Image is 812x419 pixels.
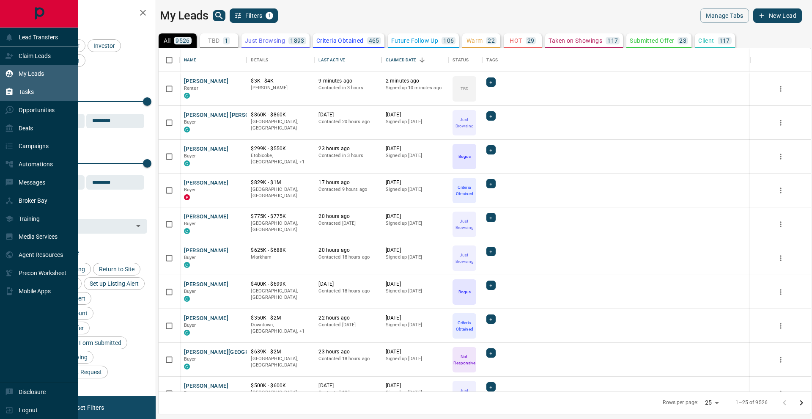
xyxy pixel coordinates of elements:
p: [DATE] [386,314,444,322]
p: Contacted [DATE] [318,322,377,328]
p: Bogus [458,289,471,295]
button: more [774,83,787,95]
p: 1893 [290,38,304,44]
p: Markham [251,254,310,261]
p: $3K - $4K [251,77,310,85]
span: Renter [184,85,198,91]
button: Open [132,220,144,232]
div: Details [251,48,268,72]
span: Set up Listing Alert [87,280,142,287]
p: [DATE] [386,247,444,254]
p: Submitted Offer [630,38,674,44]
button: New Lead [753,8,802,23]
button: [PERSON_NAME] [184,382,228,390]
div: condos.ca [184,127,190,132]
button: Go to next page [793,394,810,411]
div: Set up Listing Alert [84,277,145,290]
button: Reset Filters [64,400,110,415]
p: [DATE] [386,382,444,389]
p: $625K - $688K [251,247,310,254]
p: 22 hours ago [318,314,377,322]
span: Buyer [184,289,196,294]
button: more [774,116,787,129]
h2: Filters [27,8,147,19]
button: more [774,353,787,366]
p: 20 hours ago [318,247,377,254]
button: [PERSON_NAME] [184,145,228,153]
p: Contacted 18 hours ago [318,288,377,295]
button: [PERSON_NAME] [184,314,228,323]
span: + [489,146,492,154]
p: [GEOGRAPHIC_DATA], [GEOGRAPHIC_DATA] [251,220,310,233]
p: 17 hours ago [318,179,377,186]
p: $860K - $860K [251,111,310,119]
p: Signed up [DATE] [386,322,444,328]
p: Contacted in 3 hours [318,152,377,159]
p: [GEOGRAPHIC_DATA], [GEOGRAPHIC_DATA] [251,356,310,369]
p: Signed up [DATE] [386,389,444,396]
p: Bogus [458,153,471,160]
button: [PERSON_NAME] [184,281,228,289]
span: + [489,383,492,391]
p: 2 minutes ago [386,77,444,85]
div: condos.ca [184,296,190,302]
div: condos.ca [184,160,190,166]
p: HOT [510,38,522,44]
button: more [774,252,787,265]
div: Name [180,48,247,72]
span: Buyer [184,356,196,362]
div: Name [184,48,197,72]
p: Signed up [DATE] [386,152,444,159]
button: Manage Tabs [700,8,749,23]
p: [DATE] [318,281,377,288]
p: Just Browsing [453,116,475,129]
p: Criteria Obtained [453,184,475,197]
div: condos.ca [184,93,190,99]
p: Client [698,38,714,44]
p: Signed up [DATE] [386,119,444,125]
div: Claimed Date [381,48,448,72]
p: [DATE] [318,382,377,389]
span: Buyer [184,187,196,193]
button: [PERSON_NAME] [184,213,228,221]
p: 1–25 of 9526 [735,399,768,406]
button: [PERSON_NAME] [PERSON_NAME] [184,111,274,119]
span: + [489,247,492,256]
p: $829K - $1M [251,179,310,186]
span: + [489,179,492,188]
p: Warm [466,38,483,44]
p: $350K - $2M [251,314,310,322]
p: Just Browsing [245,38,285,44]
p: Signed up 10 minutes ago [386,85,444,91]
p: Contacted 18 hours ago [318,389,377,396]
p: TBD [461,85,469,92]
div: Details [247,48,314,72]
div: property.ca [184,194,190,200]
p: Just Browsing [453,218,475,231]
div: Last Active [314,48,381,72]
div: + [486,281,495,290]
p: Contacted [DATE] [318,220,377,227]
p: [PERSON_NAME] [251,85,310,91]
p: 23 hours ago [318,145,377,152]
div: condos.ca [184,364,190,369]
span: + [489,281,492,289]
p: [GEOGRAPHIC_DATA], [GEOGRAPHIC_DATA] [251,288,310,301]
p: 23 [679,38,686,44]
p: 1 [225,38,228,44]
p: Toronto [251,322,310,335]
button: more [774,320,787,332]
h1: My Leads [160,9,208,22]
p: Just Browsing [453,252,475,265]
p: Contacted 18 hours ago [318,254,377,261]
button: Sort [416,54,428,66]
p: Future Follow Up [391,38,438,44]
p: [DATE] [386,179,444,186]
button: [PERSON_NAME] [184,247,228,255]
div: + [486,314,495,324]
div: Status [453,48,469,72]
p: TBD [208,38,219,44]
button: search button [213,10,225,21]
span: Buyer [184,323,196,328]
p: Signed up [DATE] [386,186,444,193]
